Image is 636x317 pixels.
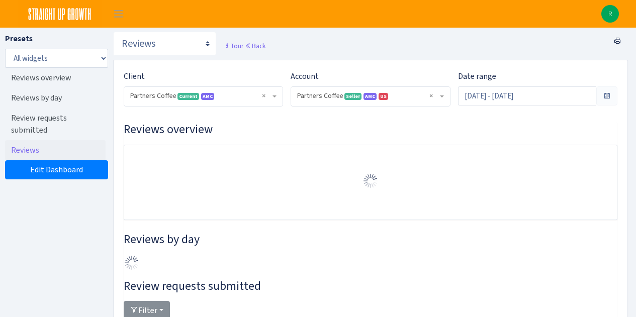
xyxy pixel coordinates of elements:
label: Presets [5,33,33,45]
span: Partners Coffee <span class="badge badge-success">Seller</span><span class="badge badge-primary" ... [291,87,449,106]
h3: Widget #52 [124,122,617,137]
img: Preloader [362,173,379,189]
span: Amazon Marketing Cloud [364,93,377,100]
a: Edit Dashboard [5,160,108,179]
span: Current [177,93,199,100]
span: Seller [344,93,361,100]
h3: Widget #54 [124,279,617,293]
h3: Widget #53 [124,232,617,247]
span: Remove all items [262,91,265,101]
span: US [379,93,388,100]
button: Toggle navigation [106,6,131,22]
a: R [601,5,619,23]
span: Partners Coffee <span class="badge badge-success">Current</span><span class="badge badge-primary"... [124,87,283,106]
span: Remove all items [429,91,433,101]
img: Rachel [601,5,619,23]
img: Preloader [124,255,140,271]
label: Client [124,70,145,82]
a: Tour [224,40,245,51]
span: Partners Coffee <span class="badge badge-success">Seller</span><span class="badge badge-primary" ... [297,91,437,101]
a: Review requests submitted [5,108,106,140]
label: Date range [458,70,496,82]
span: AMC [201,93,214,100]
small: Tour [224,42,243,50]
a: Reviews by day [5,88,106,108]
label: Account [291,70,319,82]
a: Reviews overview [5,68,106,88]
span: Partners Coffee <span class="badge badge-success">Current</span><span class="badge badge-primary"... [130,91,270,101]
a: Back [245,41,265,50]
a: Reviews [5,140,106,160]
